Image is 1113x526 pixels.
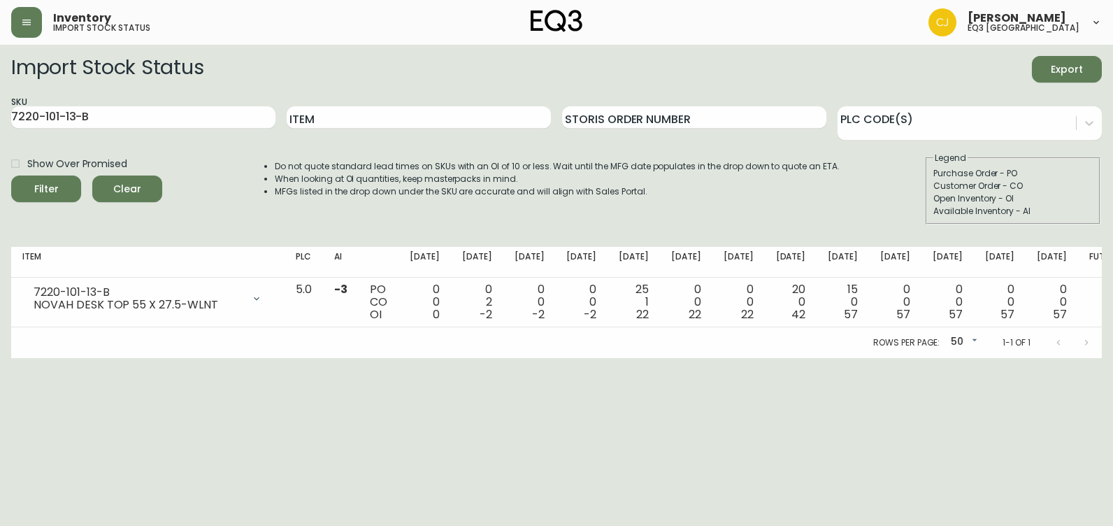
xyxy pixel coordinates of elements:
[53,13,111,24] span: Inventory
[584,306,596,322] span: -2
[741,306,754,322] span: 22
[92,176,162,202] button: Clear
[275,160,840,173] li: Do not quote standard lead times on SKUs with an OI of 10 or less. Wait until the MFG date popula...
[370,306,382,322] span: OI
[566,283,596,321] div: 0 0
[985,283,1015,321] div: 0 0
[370,283,387,321] div: PO CO
[1032,56,1102,83] button: Export
[791,306,805,322] span: 42
[974,247,1026,278] th: [DATE]
[880,283,910,321] div: 0 0
[53,24,150,32] h5: import stock status
[555,247,608,278] th: [DATE]
[968,24,1079,32] h5: eq3 [GEOGRAPHIC_DATA]
[945,331,980,354] div: 50
[1053,306,1067,322] span: 57
[660,247,712,278] th: [DATE]
[636,306,649,322] span: 22
[933,192,1093,205] div: Open Inventory - OI
[689,306,701,322] span: 22
[22,283,273,314] div: 7220-101-13-BNOVAH DESK TOP 55 X 27.5-WLNT
[844,306,858,322] span: 57
[933,152,968,164] legend: Legend
[480,306,492,322] span: -2
[462,283,492,321] div: 0 2
[968,13,1066,24] span: [PERSON_NAME]
[285,278,323,327] td: 5.0
[933,205,1093,218] div: Available Inventory - AI
[34,299,243,311] div: NOVAH DESK TOP 55 X 27.5-WLNT
[410,283,440,321] div: 0 0
[323,247,359,278] th: AI
[27,157,127,171] span: Show Over Promised
[619,283,649,321] div: 25 1
[765,247,817,278] th: [DATE]
[817,247,869,278] th: [DATE]
[928,8,956,36] img: 7836c8950ad67d536e8437018b5c2533
[1043,61,1091,78] span: Export
[712,247,765,278] th: [DATE]
[933,283,963,321] div: 0 0
[1026,247,1078,278] th: [DATE]
[398,247,451,278] th: [DATE]
[933,167,1093,180] div: Purchase Order - PO
[285,247,323,278] th: PLC
[869,247,921,278] th: [DATE]
[1037,283,1067,321] div: 0 0
[11,56,203,83] h2: Import Stock Status
[921,247,974,278] th: [DATE]
[828,283,858,321] div: 15 0
[103,180,151,198] span: Clear
[608,247,660,278] th: [DATE]
[503,247,556,278] th: [DATE]
[949,306,963,322] span: 57
[515,283,545,321] div: 0 0
[11,176,81,202] button: Filter
[275,185,840,198] li: MFGs listed in the drop down under the SKU are accurate and will align with Sales Portal.
[776,283,806,321] div: 20 0
[275,173,840,185] li: When looking at OI quantities, keep masterpacks in mind.
[671,283,701,321] div: 0 0
[433,306,440,322] span: 0
[532,306,545,322] span: -2
[531,10,582,32] img: logo
[896,306,910,322] span: 57
[34,286,243,299] div: 7220-101-13-B
[1000,306,1014,322] span: 57
[873,336,940,349] p: Rows per page:
[1003,336,1031,349] p: 1-1 of 1
[451,247,503,278] th: [DATE]
[334,281,347,297] span: -3
[11,247,285,278] th: Item
[933,180,1093,192] div: Customer Order - CO
[724,283,754,321] div: 0 0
